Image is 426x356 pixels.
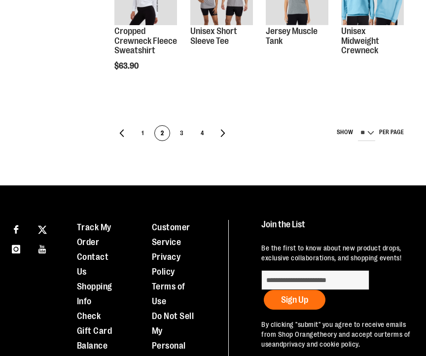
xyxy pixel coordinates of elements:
a: Unisex Midweight Crewneck [341,26,379,56]
a: Shopping Info [77,282,112,306]
span: $63.90 [114,62,140,71]
a: Jersey Muscle Tank [266,26,318,46]
img: Twitter [38,225,47,234]
a: Track My Order [77,222,111,247]
a: Unisex Short Sleeve Tee [190,26,237,46]
a: Cropped Crewneck Fleece Sweatshirt [114,26,177,56]
a: 4 [194,125,210,141]
a: Visit our Instagram page [7,240,25,257]
a: Terms of Use [152,282,185,306]
span: 4 [195,126,210,142]
a: Visit our X page [34,220,51,237]
p: Be the first to know about new product drops, exclusive collaborations, and shopping events! [261,243,419,263]
a: Visit our Youtube page [34,240,51,257]
button: Sign Up [264,290,325,310]
a: 3 [174,125,189,141]
a: Contact Us [77,252,109,277]
h4: Join the List [261,220,419,238]
a: 1 [135,125,150,141]
span: 3 [174,126,189,142]
span: Sign Up [281,295,308,305]
span: 1 [135,126,150,142]
a: Customer Service [152,222,190,247]
p: By clicking "submit" you agree to receive emails from Shop Orangetheory and accept our and [261,320,419,349]
span: per page [379,129,404,136]
a: Visit our Facebook page [7,220,25,237]
a: privacy and cookie policy. [283,340,360,348]
span: 2 [155,126,170,142]
span: Show [337,129,354,136]
a: Privacy Policy [152,252,181,277]
input: enter email [261,270,369,290]
a: Check Gift Card Balance [77,311,112,351]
